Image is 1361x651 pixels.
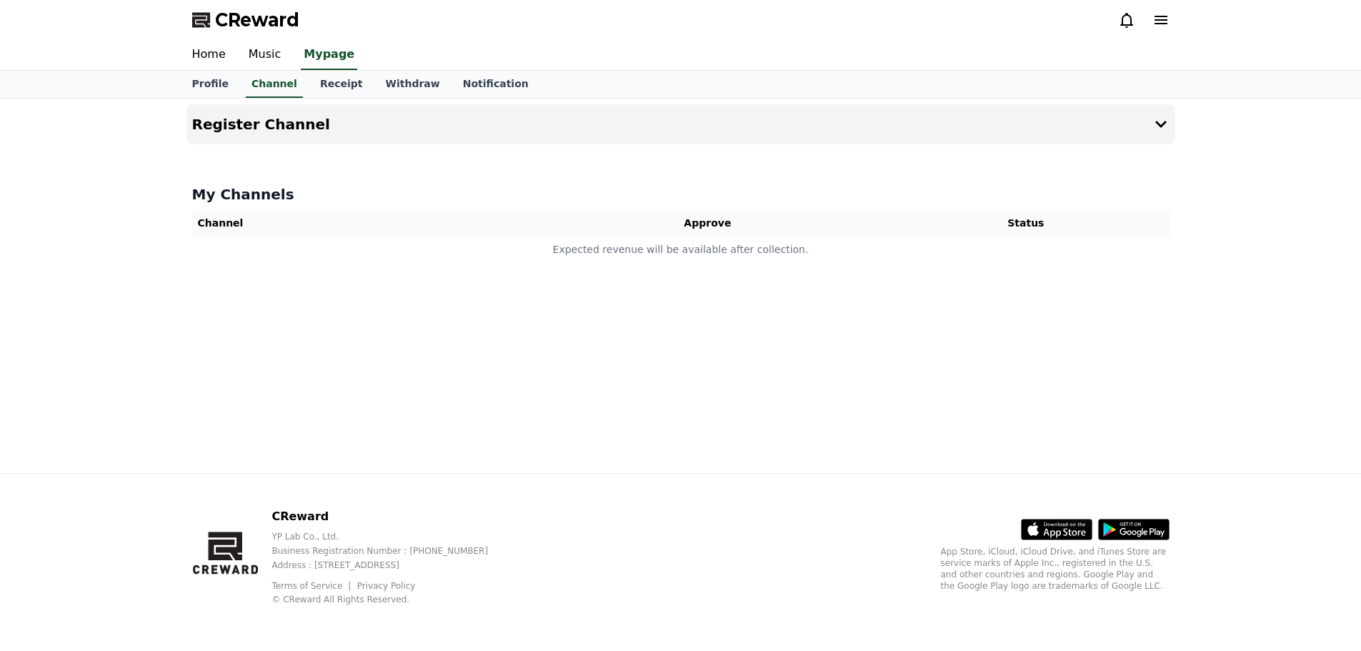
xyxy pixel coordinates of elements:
th: Status [882,210,1169,237]
button: Register Channel [186,104,1175,144]
a: Profile [181,71,240,98]
a: Channel [246,71,303,98]
a: Privacy Policy [357,581,416,591]
a: CReward [192,9,299,31]
a: Music [237,40,293,70]
p: App Store, iCloud, iCloud Drive, and iTunes Store are service marks of Apple Inc., registered in ... [941,546,1170,592]
span: CReward [215,9,299,31]
p: © CReward All Rights Reserved. [271,594,511,605]
p: Business Registration Number : [PHONE_NUMBER] [271,545,511,557]
a: Terms of Service [271,581,353,591]
a: Notification [452,71,540,98]
th: Approve [533,210,883,237]
a: Withdraw [374,71,451,98]
p: YP Lab Co., Ltd. [271,531,511,542]
a: Mypage [301,40,357,70]
h4: My Channels [192,184,1170,204]
td: Expected revenue will be available after collection. [192,237,1170,263]
p: Address : [STREET_ADDRESS] [271,560,511,571]
a: Receipt [309,71,374,98]
th: Channel [192,210,533,237]
h4: Register Channel [192,116,330,132]
a: Home [181,40,237,70]
p: CReward [271,508,511,525]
